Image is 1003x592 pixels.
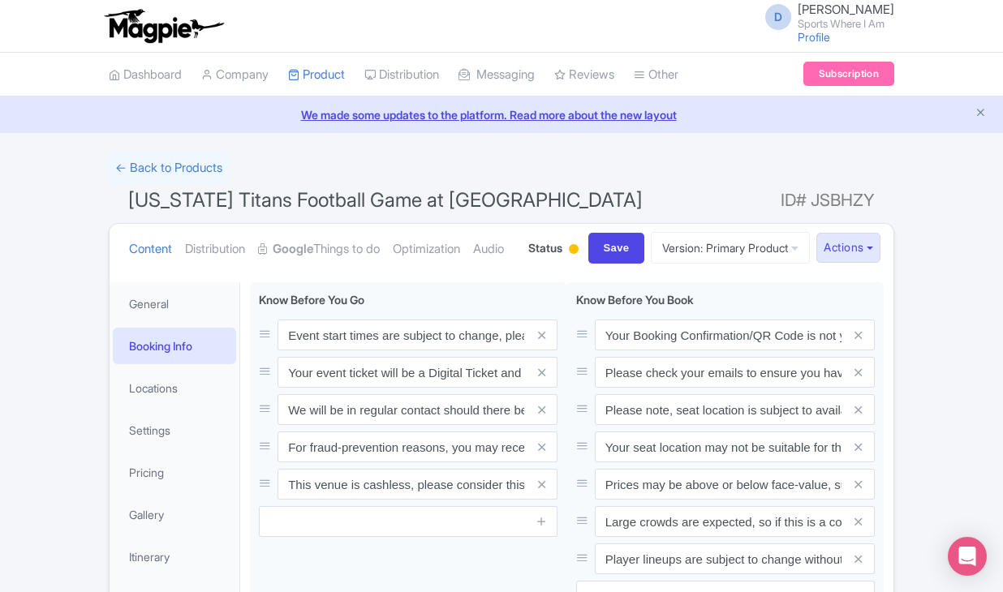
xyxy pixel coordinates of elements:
[554,53,614,97] a: Reviews
[128,188,643,212] span: [US_STATE] Titans Football Game at [GEOGRAPHIC_DATA]
[113,370,236,406] a: Locations
[393,224,460,275] a: Optimization
[781,184,875,217] span: ID# JSBHZY
[113,328,236,364] a: Booking Info
[765,4,791,30] span: D
[113,496,236,533] a: Gallery
[473,224,504,275] a: Audio
[113,412,236,448] a: Settings
[458,53,535,97] a: Messaging
[816,233,880,263] button: Actions
[273,240,313,259] strong: Google
[109,53,182,97] a: Dashboard
[975,105,987,123] button: Close announcement
[948,537,987,576] div: Open Intercom Messenger
[364,53,439,97] a: Distribution
[109,152,229,184] a: ← Back to Products
[798,2,894,17] span: [PERSON_NAME]
[258,224,380,275] a: GoogleThings to do
[803,62,894,86] a: Subscription
[634,53,678,97] a: Other
[288,53,345,97] a: Product
[651,232,810,264] a: Version: Primary Product
[101,8,226,44] img: logo-ab69f6fb50320c5b225c76a69d11143b.png
[566,238,582,263] div: Building
[576,293,694,307] span: Know Before You Book
[755,3,894,29] a: D [PERSON_NAME] Sports Where I Am
[185,224,245,275] a: Distribution
[259,293,364,307] span: Know Before You Go
[129,224,172,275] a: Content
[201,53,269,97] a: Company
[113,285,236,322] a: General
[588,233,645,264] input: Save
[113,454,236,491] a: Pricing
[798,30,830,44] a: Profile
[528,239,562,256] span: Status
[10,106,993,123] a: We made some updates to the platform. Read more about the new layout
[113,538,236,575] a: Itinerary
[798,19,894,29] small: Sports Where I Am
